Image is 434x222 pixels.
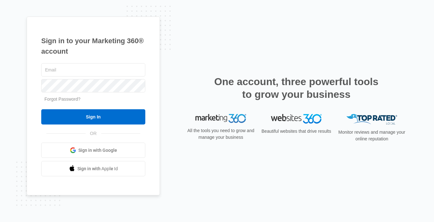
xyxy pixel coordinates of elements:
[212,75,380,101] h2: One account, three powerful tools to grow your business
[86,130,101,137] span: OR
[44,97,81,102] a: Forgot Password?
[195,114,246,123] img: Marketing 360
[271,114,322,123] img: Websites 360
[78,147,117,154] span: Sign in with Google
[77,165,118,172] span: Sign in with Apple Id
[41,36,145,57] h1: Sign in to your Marketing 360® account
[41,109,145,124] input: Sign In
[346,114,397,124] img: Top Rated Local
[336,129,407,142] p: Monitor reviews and manage your online reputation
[261,128,332,135] p: Beautiful websites that drive results
[41,143,145,158] a: Sign in with Google
[41,63,145,77] input: Email
[185,127,256,141] p: All the tools you need to grow and manage your business
[41,161,145,176] a: Sign in with Apple Id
